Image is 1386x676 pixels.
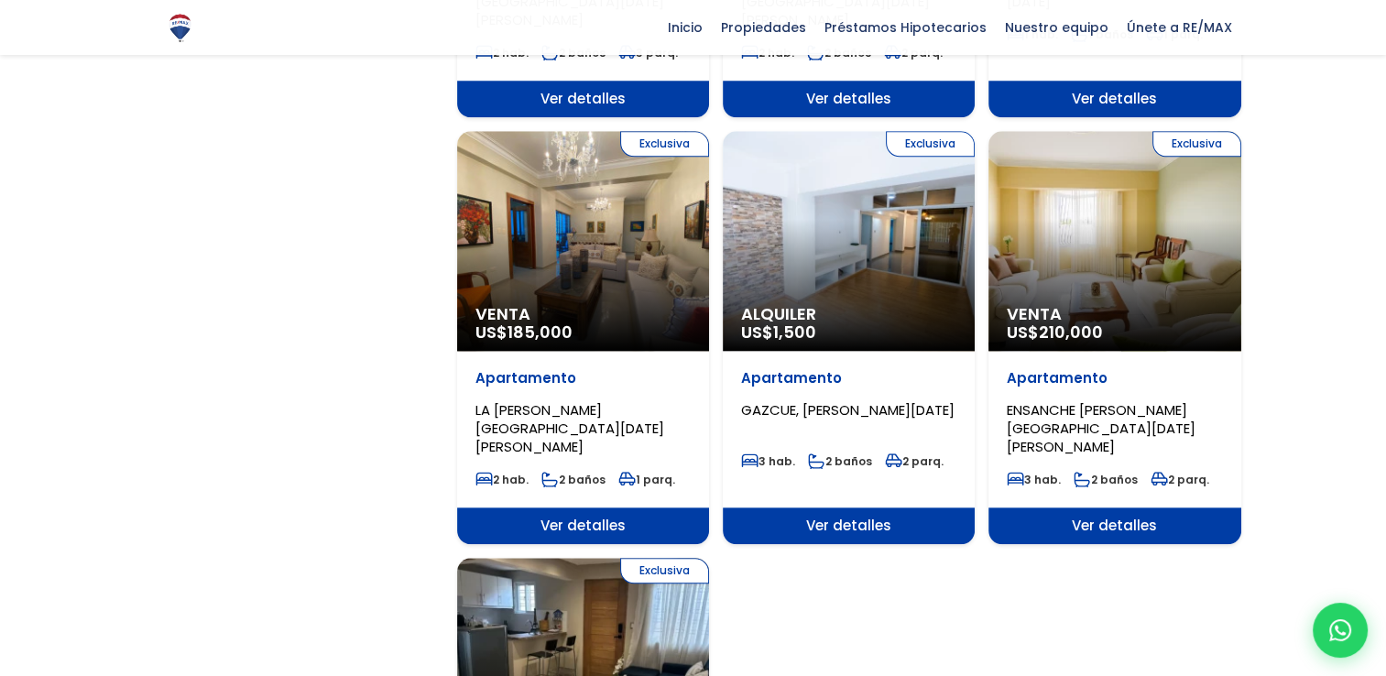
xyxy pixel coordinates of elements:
span: Alquiler [741,305,956,323]
span: 1,500 [773,321,816,343]
p: Apartamento [475,369,691,387]
span: Préstamos Hipotecarios [815,14,996,41]
a: Exclusiva Alquiler US$1,500 Apartamento GAZCUE, [PERSON_NAME][DATE] 3 hab. 2 baños 2 parq. Ver de... [723,131,975,544]
span: GAZCUE, [PERSON_NAME][DATE] [741,400,955,420]
span: Exclusiva [886,131,975,157]
span: US$ [741,321,816,343]
span: 2 baños [808,453,872,469]
p: Apartamento [1007,369,1222,387]
span: 2 baños [541,472,606,487]
span: Ver detalles [457,507,709,544]
span: 2 baños [1074,472,1138,487]
span: ENSANCHE [PERSON_NAME][GEOGRAPHIC_DATA][DATE][PERSON_NAME] [1007,400,1195,456]
span: 185,000 [507,321,573,343]
span: 1 parq. [618,472,675,487]
span: US$ [475,321,573,343]
p: Apartamento [741,369,956,387]
span: Exclusiva [1152,131,1241,157]
span: 3 hab. [1007,472,1061,487]
span: Únete a RE/MAX [1118,14,1241,41]
span: Ver detalles [457,81,709,117]
span: Exclusiva [620,558,709,583]
a: Exclusiva Venta US$185,000 Apartamento LA [PERSON_NAME][GEOGRAPHIC_DATA][DATE][PERSON_NAME] 2 hab... [457,131,709,544]
span: Nuestro equipo [996,14,1118,41]
span: Venta [1007,305,1222,323]
span: Inicio [659,14,712,41]
span: US$ [1007,321,1103,343]
span: Propiedades [712,14,815,41]
span: LA [PERSON_NAME][GEOGRAPHIC_DATA][DATE][PERSON_NAME] [475,400,664,456]
span: 210,000 [1039,321,1103,343]
img: Logo de REMAX [164,12,196,44]
span: Ver detalles [723,81,975,117]
span: 2 parq. [885,453,944,469]
a: Exclusiva Venta US$210,000 Apartamento ENSANCHE [PERSON_NAME][GEOGRAPHIC_DATA][DATE][PERSON_NAME]... [988,131,1240,544]
span: 2 hab. [475,472,529,487]
span: Ver detalles [723,507,975,544]
span: Ver detalles [988,81,1240,117]
span: Exclusiva [620,131,709,157]
span: 3 hab. [741,453,795,469]
span: Venta [475,305,691,323]
span: Ver detalles [988,507,1240,544]
span: 2 parq. [1151,472,1209,487]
